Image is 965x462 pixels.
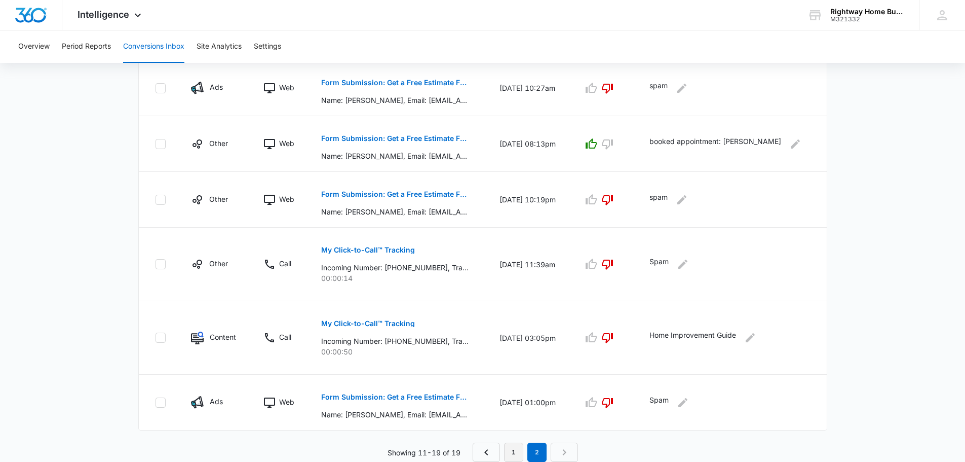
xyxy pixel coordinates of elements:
em: 2 [527,443,547,462]
p: Call [279,258,291,269]
p: Other [209,138,228,149]
td: [DATE] 03:05pm [487,301,571,375]
td: [DATE] 10:19pm [487,172,571,228]
p: Spam [649,256,669,272]
div: account name [830,8,904,16]
p: Other [209,194,228,204]
div: account id [830,16,904,23]
button: Site Analytics [197,30,242,63]
nav: Pagination [473,443,578,462]
p: spam [649,80,668,96]
button: Edit Comments [675,395,691,411]
button: Settings [254,30,281,63]
p: Content [210,332,236,342]
p: Form Submission: Get a Free Estimate Form - NEW [DATE] [321,79,469,86]
p: Incoming Number: [PHONE_NUMBER], Tracking Number: [PHONE_NUMBER], Ring To: [PHONE_NUMBER], Caller... [321,262,469,273]
p: Incoming Number: [PHONE_NUMBER], Tracking Number: [PHONE_NUMBER], Ring To: [PHONE_NUMBER], Caller... [321,336,469,346]
button: Edit Comments [742,330,758,346]
button: Form Submission: Get a Free Estimate Form - NEW [DATE] [321,385,469,409]
p: Web [279,397,294,407]
p: Showing 11-19 of 19 [388,447,460,458]
button: Edit Comments [675,256,691,272]
p: booked appointment: [PERSON_NAME] [649,136,781,152]
td: [DATE] 08:13pm [487,116,571,172]
p: spam [649,192,668,208]
button: Edit Comments [787,136,803,152]
p: 00:00:50 [321,346,475,357]
p: Form Submission: Get a Free Estimate Form - NEW [DATE] [321,191,469,198]
button: Period Reports [62,30,111,63]
button: My Click-to-Call™ Tracking [321,311,415,336]
button: Form Submission: Get a Free Estimate Form - NEW [DATE] [321,182,469,206]
td: [DATE] 10:27am [487,60,571,116]
p: Web [279,82,294,93]
p: Form Submission: Get a Free Estimate Form - NEW [DATE] [321,135,469,142]
a: Page 1 [504,443,523,462]
p: My Click-to-Call™ Tracking [321,320,415,327]
button: Form Submission: Get a Free Estimate Form - NEW [DATE] [321,70,469,95]
button: Edit Comments [674,80,690,96]
p: Ads [210,82,223,92]
p: Web [279,138,294,149]
a: Previous Page [473,443,500,462]
p: Name: [PERSON_NAME], Email: [EMAIL_ADDRESS][DOMAIN_NAME], Phone: [PHONE_NUMBER], Zip Code: 03106,... [321,409,469,420]
td: [DATE] 11:39am [487,228,571,301]
p: My Click-to-Call™ Tracking [321,246,415,254]
p: Home Improvement Guide [649,330,736,346]
p: Form Submission: Get a Free Estimate Form - NEW [DATE] [321,394,469,401]
span: Intelligence [78,9,129,20]
button: Conversions Inbox [123,30,184,63]
td: [DATE] 01:00pm [487,375,571,431]
button: Form Submission: Get a Free Estimate Form - NEW [DATE] [321,126,469,151]
p: Name: [PERSON_NAME], Email: [EMAIL_ADDRESS][DOMAIN_NAME], Phone: [PHONE_NUMBER], Zip Code: -, Wha... [321,206,469,217]
p: Name: [PERSON_NAME], Email: [EMAIL_ADDRESS][DOMAIN_NAME], Phone: [PHONE_NUMBER], Zip Code: 94122,... [321,95,469,105]
p: 00:00:14 [321,273,475,283]
p: Ads [210,396,223,407]
p: Web [279,194,294,204]
button: My Click-to-Call™ Tracking [321,238,415,262]
button: Overview [18,30,50,63]
p: Spam [649,395,669,411]
p: Other [209,258,228,269]
p: Call [279,332,291,342]
p: Name: [PERSON_NAME], Email: [EMAIL_ADDRESS][DOMAIN_NAME], Phone: [PHONE_NUMBER], Zip Code: 94306,... [321,151,469,161]
button: Edit Comments [674,192,690,208]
